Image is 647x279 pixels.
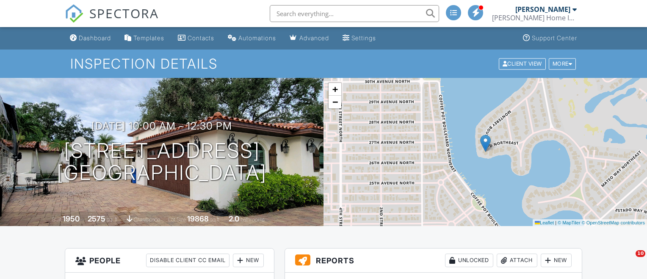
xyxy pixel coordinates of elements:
a: Templates [121,30,168,46]
div: Automations [238,34,276,41]
a: Automations (Advanced) [224,30,279,46]
div: 2.0 [229,214,239,223]
a: Zoom in [329,83,341,96]
a: © MapTiler [558,220,581,225]
span: Built [52,216,61,223]
a: © OpenStreetMap contributors [582,220,645,225]
div: Shelton Home Inspections [492,14,577,22]
a: Client View [498,60,548,66]
div: Contacts [188,34,214,41]
span: SPECTORA [89,4,159,22]
div: More [549,58,576,69]
span: 10 [636,250,645,257]
h1: [STREET_ADDRESS] [GEOGRAPHIC_DATA] [57,140,267,185]
h1: Inspection Details [70,56,577,71]
div: New [233,254,264,267]
iframe: Intercom live chat [618,250,639,271]
div: Settings [351,34,376,41]
div: [PERSON_NAME] [515,5,570,14]
span: | [555,220,556,225]
div: 19868 [187,214,209,223]
span: Lot Size [168,216,186,223]
a: Support Center [520,30,581,46]
div: Unlocked [445,254,493,267]
span: sq. ft. [107,216,119,223]
a: Settings [339,30,379,46]
div: 1950 [63,214,80,223]
img: Marker [480,135,491,152]
span: − [332,97,338,107]
a: Zoom out [329,96,341,108]
span: sq.ft. [210,216,221,223]
div: Dashboard [79,34,111,41]
h3: [DATE] 10:00 am - 12:30 pm [91,120,232,132]
a: SPECTORA [65,11,159,29]
img: The Best Home Inspection Software - Spectora [65,4,83,23]
input: Search everything... [270,5,439,22]
div: Advanced [299,34,329,41]
div: 2575 [88,214,105,223]
a: Contacts [174,30,218,46]
a: Leaflet [535,220,554,225]
a: Advanced [286,30,332,46]
div: Attach [497,254,537,267]
div: New [541,254,572,267]
a: Dashboard [66,30,114,46]
span: bathrooms [241,216,265,223]
h3: People [65,249,274,273]
div: Disable Client CC Email [146,254,229,267]
span: crawlspace [134,216,160,223]
div: Client View [499,58,546,69]
h3: Reports [285,249,582,273]
span: + [332,84,338,94]
div: Templates [133,34,164,41]
div: Support Center [532,34,577,41]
